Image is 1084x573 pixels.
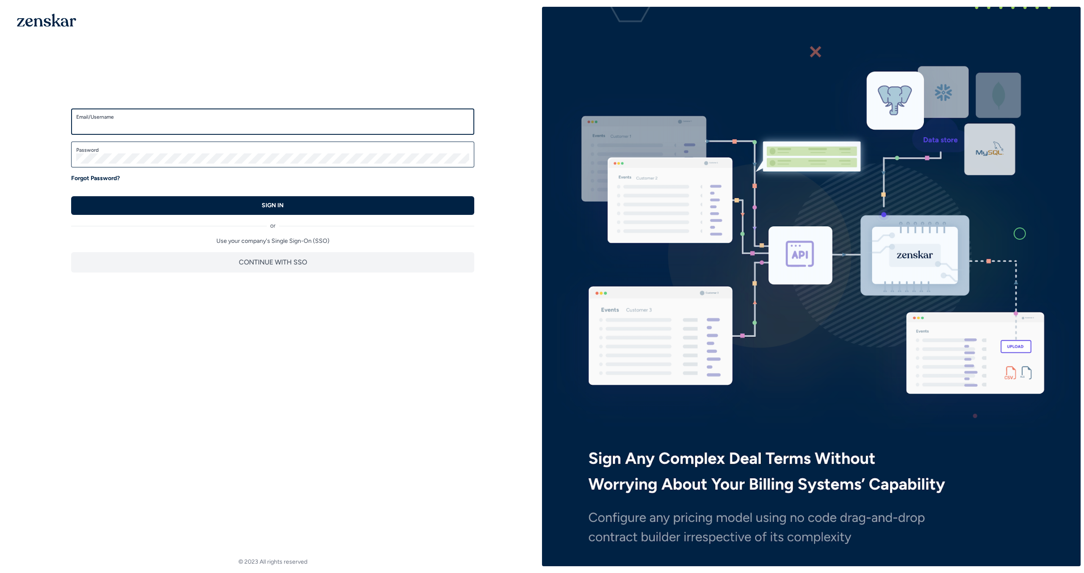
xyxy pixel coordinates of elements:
[17,14,76,27] img: 1OGAJ2xQqyY4LXKgY66KYq0eOWRCkrZdAb3gUhuVAqdWPZE9SRJmCz+oDMSn4zDLXe31Ii730ItAGKgCKgCCgCikA4Av8PJUP...
[76,114,469,120] label: Email/Username
[71,196,474,215] button: SIGN IN
[3,558,542,566] footer: © 2023 All rights reserved
[71,237,474,245] p: Use your company's Single Sign-On (SSO)
[71,174,120,183] a: Forgot Password?
[71,215,474,230] div: or
[262,201,284,210] p: SIGN IN
[71,252,474,273] button: CONTINUE WITH SSO
[76,147,469,153] label: Password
